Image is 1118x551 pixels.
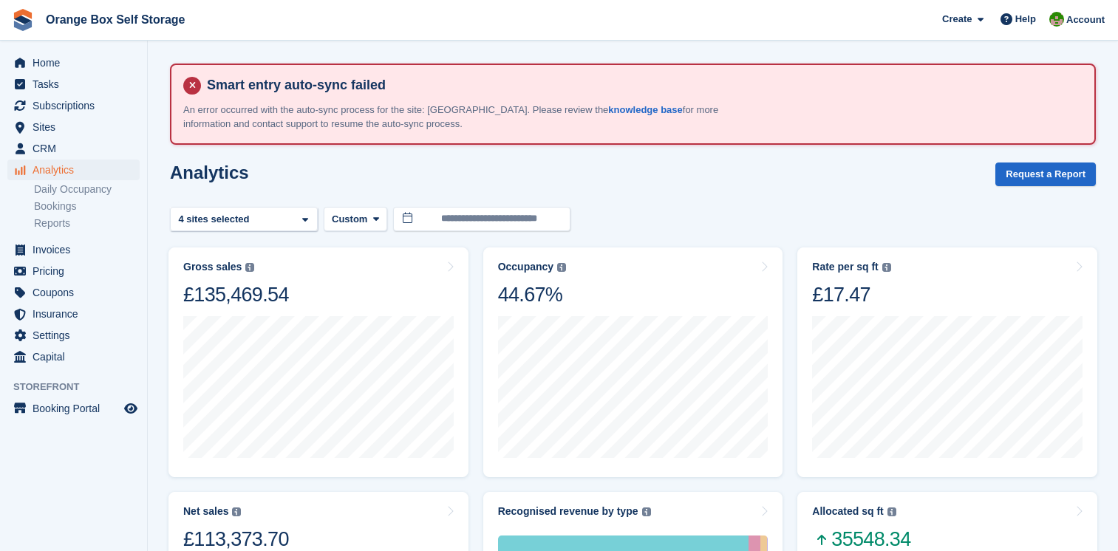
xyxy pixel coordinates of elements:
span: Analytics [33,160,121,180]
a: menu [7,325,140,346]
img: Eric Smith [1049,12,1064,27]
p: An error occurred with the auto-sync process for the site: [GEOGRAPHIC_DATA]. Please review the f... [183,103,737,131]
a: menu [7,398,140,419]
a: Daily Occupancy [34,182,140,196]
a: menu [7,138,140,159]
a: menu [7,160,140,180]
span: Account [1066,13,1105,27]
span: Custom [332,212,367,227]
img: icon-info-grey-7440780725fd019a000dd9b08b2336e03edf1995a4989e88bcd33f0948082b44.svg [642,507,651,516]
img: icon-info-grey-7440780725fd019a000dd9b08b2336e03edf1995a4989e88bcd33f0948082b44.svg [557,263,566,272]
span: Tasks [33,74,121,95]
span: Home [33,52,121,73]
span: Sites [33,117,121,137]
a: menu [7,117,140,137]
img: icon-info-grey-7440780725fd019a000dd9b08b2336e03edf1995a4989e88bcd33f0948082b44.svg [887,507,896,516]
span: Capital [33,346,121,367]
img: stora-icon-8386f47178a22dfd0bd8f6a31ec36ba5ce8667c1dd55bd0f319d3a0aa187defe.svg [12,9,34,31]
span: Settings [33,325,121,346]
div: Allocated sq ft [812,505,883,518]
span: Coupons [33,282,121,303]
a: Orange Box Self Storage [40,7,191,32]
button: Custom [324,207,387,231]
a: menu [7,261,140,281]
img: icon-info-grey-7440780725fd019a000dd9b08b2336e03edf1995a4989e88bcd33f0948082b44.svg [232,507,241,516]
span: Create [942,12,972,27]
span: Help [1015,12,1036,27]
span: Storefront [13,380,147,394]
a: menu [7,74,140,95]
span: Insurance [33,304,121,324]
div: Rate per sq ft [812,261,878,273]
a: menu [7,239,140,260]
div: Recognised revenue by type [498,505,638,518]
span: Subscriptions [33,95,121,116]
h2: Analytics [170,162,249,182]
span: Pricing [33,261,121,281]
a: knowledge base [608,104,682,115]
span: Invoices [33,239,121,260]
a: Bookings [34,199,140,213]
button: Request a Report [995,162,1096,187]
div: £135,469.54 [183,282,289,307]
span: Booking Portal [33,398,121,419]
img: icon-info-grey-7440780725fd019a000dd9b08b2336e03edf1995a4989e88bcd33f0948082b44.svg [245,263,254,272]
a: menu [7,95,140,116]
div: Gross sales [183,261,242,273]
div: 44.67% [498,282,566,307]
a: menu [7,304,140,324]
span: CRM [33,138,121,159]
a: menu [7,346,140,367]
h4: Smart entry auto-sync failed [201,77,1083,94]
a: Preview store [122,400,140,417]
img: icon-info-grey-7440780725fd019a000dd9b08b2336e03edf1995a4989e88bcd33f0948082b44.svg [882,263,891,272]
a: menu [7,282,140,303]
div: Net sales [183,505,228,518]
a: menu [7,52,140,73]
div: Occupancy [498,261,553,273]
div: 4 sites selected [176,212,255,227]
div: £17.47 [812,282,890,307]
a: Reports [34,216,140,230]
